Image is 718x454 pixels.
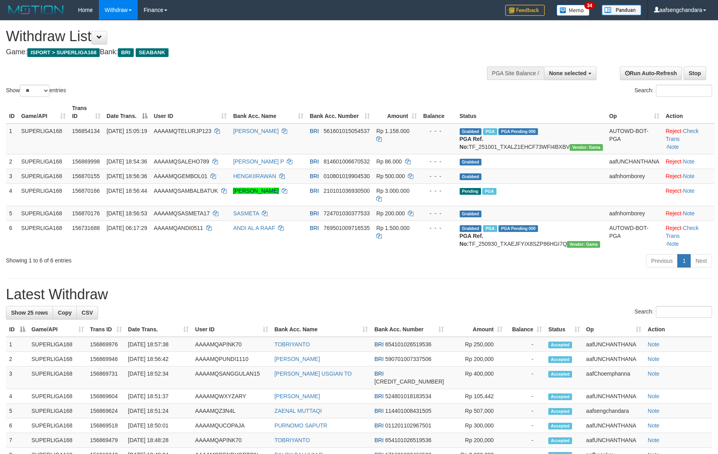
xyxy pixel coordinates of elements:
[374,422,383,429] span: BRI
[374,378,444,385] span: Copy 568401030185536 to clipboard
[374,370,383,377] span: BRI
[423,158,453,165] div: - - -
[548,356,572,363] span: Accepted
[683,188,695,194] a: Note
[324,128,370,134] span: Copy 561601015054537 to clipboard
[6,389,28,404] td: 4
[666,225,682,231] a: Reject
[606,220,663,251] td: AUTOWD-BOT-PGA
[666,210,682,217] a: Reject
[107,188,147,194] span: [DATE] 18:56:44
[423,127,453,135] div: - - -
[233,210,259,217] a: SASMETA
[324,210,370,217] span: Copy 724701030377533 to clipboard
[663,220,714,251] td: · ·
[6,306,53,319] a: Show 25 rows
[376,210,405,217] span: Rp 200.000
[606,169,663,183] td: aafnhornborey
[648,356,659,362] a: Note
[154,210,210,217] span: AAAAMQSASMETA17
[87,322,125,337] th: Trans ID: activate to sort column ascending
[230,101,307,123] th: Bank Acc. Name: activate to sort column ascending
[505,5,545,16] img: Feedback.jpg
[584,2,595,9] span: 34
[663,123,714,154] td: · ·
[53,306,77,319] a: Copy
[307,101,373,123] th: Bank Acc. Number: activate to sort column ascending
[107,128,147,134] span: [DATE] 15:05:19
[545,322,583,337] th: Status: activate to sort column ascending
[690,254,712,268] a: Next
[648,437,659,443] a: Note
[583,337,645,352] td: aafUNCHANTHANA
[644,322,712,337] th: Action
[18,206,69,220] td: SUPERLIGA168
[423,187,453,195] div: - - -
[447,433,506,448] td: Rp 200,000
[11,310,48,316] span: Show 25 rows
[506,389,545,404] td: -
[58,310,72,316] span: Copy
[310,128,319,134] span: BRI
[646,254,678,268] a: Previous
[192,418,271,433] td: AAAAMQUCOPAJA
[447,418,506,433] td: Rp 300,000
[28,404,87,418] td: SUPERLIGA168
[457,123,606,154] td: TF_251001_TXALZ1EHCF73WFI4BXBV
[72,128,100,134] span: 156854134
[483,128,497,135] span: Marked by aafsengchandara
[548,408,572,415] span: Accepted
[376,225,409,231] span: Rp 1.500.000
[6,183,18,206] td: 4
[684,66,706,80] a: Stop
[275,370,352,377] a: [PERSON_NAME] USGIAN TO
[28,418,87,433] td: SUPERLIGA168
[683,173,695,179] a: Note
[460,128,482,135] span: Grabbed
[310,188,319,194] span: BRI
[72,210,100,217] span: 156870176
[324,158,370,165] span: Copy 814601006670532 to clipboard
[447,337,506,352] td: Rp 250,000
[192,322,271,337] th: User ID: activate to sort column ascending
[6,367,28,389] td: 3
[385,437,432,443] span: Copy 654101026519536 to clipboard
[374,408,383,414] span: BRI
[6,28,471,44] h1: Withdraw List
[69,101,103,123] th: Trans ID: activate to sort column ascending
[324,173,370,179] span: Copy 010801019904530 to clipboard
[6,154,18,169] td: 2
[310,158,319,165] span: BRI
[583,404,645,418] td: aafsengchandara
[151,101,230,123] th: User ID: activate to sort column ascending
[6,4,66,16] img: MOTION_logo.png
[6,322,28,337] th: ID: activate to sort column descending
[76,306,98,319] a: CSV
[72,225,100,231] span: 156731688
[457,220,606,251] td: TF_250930_TXAEJFYIX8SZP86HGI7Q
[233,158,284,165] a: [PERSON_NAME] P
[506,367,545,389] td: -
[423,209,453,217] div: - - -
[460,233,483,247] b: PGA Ref. No:
[648,422,659,429] a: Note
[324,188,370,194] span: Copy 210101036930500 to clipboard
[275,422,328,429] a: PURNOMO SAPUTR
[666,188,682,194] a: Reject
[374,356,383,362] span: BRI
[648,370,659,377] a: Note
[606,154,663,169] td: aafUNCHANTHANA
[18,154,69,169] td: SUPERLIGA168
[233,128,278,134] a: [PERSON_NAME]
[663,154,714,169] td: ·
[635,85,712,97] label: Search:
[635,306,712,318] label: Search:
[275,341,310,348] a: TOBRIYANTO
[233,173,276,179] a: HENGKIIRAWAN
[125,389,192,404] td: [DATE] 18:51:37
[506,322,545,337] th: Balance: activate to sort column ascending
[663,206,714,220] td: ·
[72,173,100,179] span: 156870155
[583,322,645,337] th: Op: activate to sort column ascending
[18,123,69,154] td: SUPERLIGA168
